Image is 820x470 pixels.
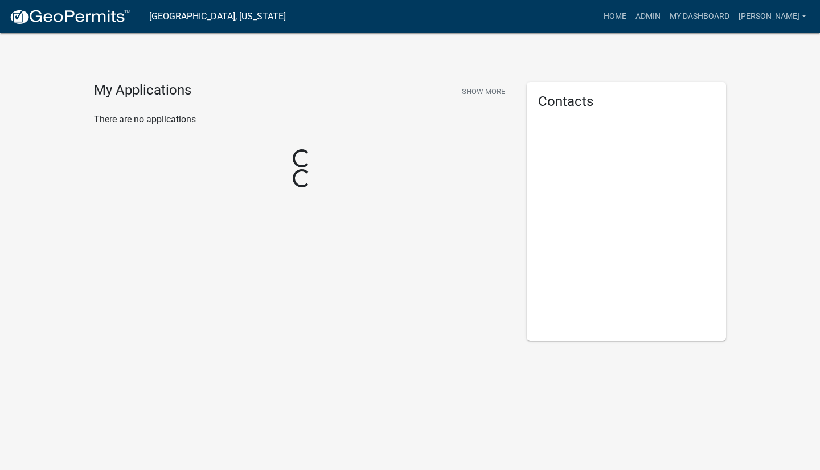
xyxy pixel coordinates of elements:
a: Home [599,6,631,27]
h4: My Applications [94,82,191,99]
h5: Contacts [538,93,715,110]
a: [PERSON_NAME] [734,6,811,27]
button: Show More [457,82,510,101]
p: There are no applications [94,113,510,126]
a: [GEOGRAPHIC_DATA], [US_STATE] [149,7,286,26]
a: My Dashboard [665,6,734,27]
a: Admin [631,6,665,27]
